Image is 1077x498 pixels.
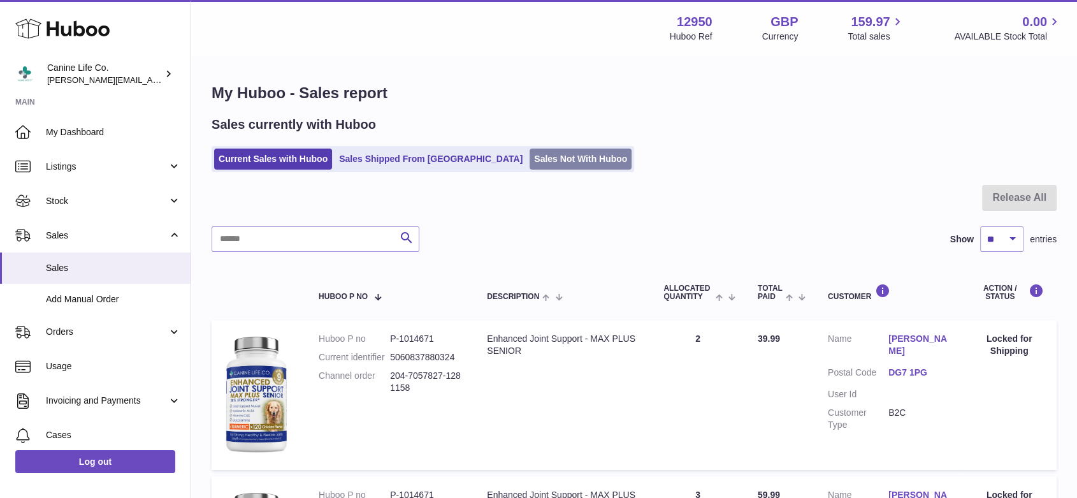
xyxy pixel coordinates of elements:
dt: User Id [828,388,888,400]
div: Currency [762,31,799,43]
span: 159.97 [851,13,890,31]
div: Customer [828,284,949,301]
span: Listings [46,161,168,173]
span: ALLOCATED Quantity [663,284,712,301]
span: My Dashboard [46,126,181,138]
strong: GBP [770,13,798,31]
span: 39.99 [758,333,780,344]
strong: 12950 [677,13,712,31]
div: Canine Life Co. [47,62,162,86]
dt: Name [828,333,888,360]
a: Log out [15,450,175,473]
span: Cases [46,429,181,441]
span: Invoicing and Payments [46,395,168,407]
dd: 204-7057827-1281158 [390,370,461,394]
span: Stock [46,195,168,207]
dd: 5060837880324 [390,351,461,363]
img: 129501732536582.jpg [224,333,288,454]
div: Enhanced Joint Support - MAX PLUS SENIOR [487,333,638,357]
img: kevin@clsgltd.co.uk [15,64,34,84]
a: Sales Shipped From [GEOGRAPHIC_DATA] [335,149,527,170]
span: entries [1030,233,1057,245]
h1: My Huboo - Sales report [212,83,1057,103]
dt: Current identifier [319,351,390,363]
span: Huboo P no [319,293,368,301]
span: Description [487,293,539,301]
span: AVAILABLE Stock Total [954,31,1062,43]
dt: Customer Type [828,407,888,431]
dd: P-1014671 [390,333,461,345]
a: 159.97 Total sales [848,13,904,43]
span: [PERSON_NAME][EMAIL_ADDRESS][DOMAIN_NAME] [47,75,256,85]
span: Add Manual Order [46,293,181,305]
dt: Huboo P no [319,333,390,345]
dt: Channel order [319,370,390,394]
span: Total sales [848,31,904,43]
a: [PERSON_NAME] [888,333,949,357]
label: Show [950,233,974,245]
span: Orders [46,326,168,338]
dt: Postal Code [828,367,888,382]
span: 0.00 [1022,13,1047,31]
span: Sales [46,262,181,274]
span: Usage [46,360,181,372]
span: Total paid [758,284,783,301]
a: Sales Not With Huboo [530,149,632,170]
dd: B2C [888,407,949,431]
div: Locked for Shipping [974,333,1044,357]
span: Sales [46,230,168,242]
div: Action / Status [974,284,1044,301]
a: Current Sales with Huboo [214,149,332,170]
a: 0.00 AVAILABLE Stock Total [954,13,1062,43]
a: DG7 1PG [888,367,949,379]
h2: Sales currently with Huboo [212,116,376,133]
div: Huboo Ref [670,31,712,43]
td: 2 [651,320,745,469]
